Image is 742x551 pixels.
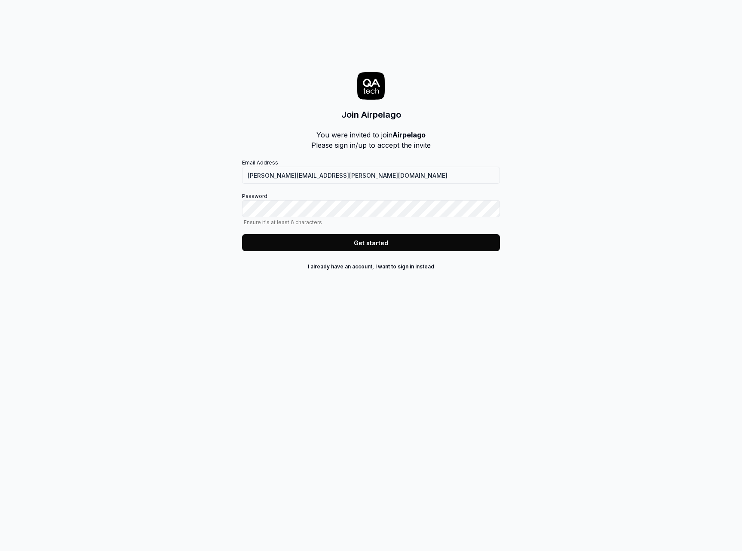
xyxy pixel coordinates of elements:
h3: Join Airpelago [341,108,401,121]
button: Get started [242,234,500,251]
label: Email Address [242,159,500,184]
b: Airpelago [392,131,426,139]
button: I already have an account, I want to sign in instead [242,260,500,274]
input: PasswordEnsure it's at least 6 characters [242,200,500,217]
p: Please sign in/up to accept the invite [311,140,431,150]
p: You were invited to join [311,130,431,140]
label: Password [242,192,500,225]
input: Email Address [242,167,500,184]
span: Ensure it's at least 6 characters [242,219,500,225]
